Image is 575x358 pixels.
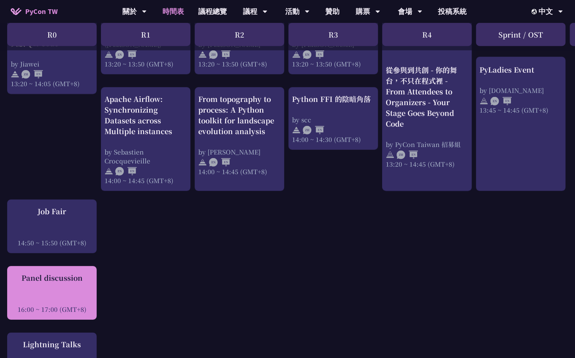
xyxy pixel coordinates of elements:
[303,126,324,134] img: ZHEN.371966e.svg
[288,23,378,46] div: R3
[198,94,281,137] div: From topography to process: A Python toolkit for landscape evolution analysis
[11,305,93,314] div: 16:00 ~ 17:00 (GMT+8)
[490,97,512,106] img: ENEN.5a408d1.svg
[209,158,230,167] img: ENEN.5a408d1.svg
[479,63,562,185] a: PyLadies Event by [DOMAIN_NAME] 13:45 ~ 14:45 (GMT+8)
[198,59,281,68] div: 13:20 ~ 13:50 (GMT+8)
[21,70,43,79] img: ZHEN.371966e.svg
[386,139,468,148] div: by PyCon Taiwan 招募組
[531,9,539,14] img: Locale Icon
[479,64,562,75] div: PyLadies Event
[476,23,565,46] div: Sprint / OST
[382,23,472,46] div: R4
[104,50,113,59] img: svg+xml;base64,PHN2ZyB4bWxucz0iaHR0cDovL3d3dy53My5vcmcvMjAwMC9zdmciIHdpZHRoPSIyNCIgaGVpZ2h0PSIyNC...
[195,23,284,46] div: R2
[11,273,93,283] div: Panel discussion
[292,50,301,59] img: svg+xml;base64,PHN2ZyB4bWxucz0iaHR0cDovL3d3dy53My5vcmcvMjAwMC9zdmciIHdpZHRoPSIyNCIgaGVpZ2h0PSIyNC...
[198,167,281,176] div: 14:00 ~ 14:45 (GMT+8)
[396,151,418,159] img: ZHEN.371966e.svg
[11,59,93,68] div: by Jiawei
[292,59,374,68] div: 13:20 ~ 13:50 (GMT+8)
[104,59,187,68] div: 13:20 ~ 13:50 (GMT+8)
[292,94,374,104] div: Python FFI 的陰暗角落
[303,50,324,59] img: ENEN.5a408d1.svg
[198,158,207,167] img: svg+xml;base64,PHN2ZyB4bWxucz0iaHR0cDovL3d3dy53My5vcmcvMjAwMC9zdmciIHdpZHRoPSIyNCIgaGVpZ2h0PSIyNC...
[4,3,65,20] a: PyCon TW
[104,94,187,185] a: Apache Airflow: Synchronizing Datasets across Multiple instances by Sebastien Crocquevieille 14:0...
[479,106,562,114] div: 13:45 ~ 14:45 (GMT+8)
[11,339,93,350] div: Lightning Talks
[386,159,468,168] div: 13:20 ~ 14:45 (GMT+8)
[104,176,187,185] div: 14:00 ~ 14:45 (GMT+8)
[292,135,374,144] div: 14:00 ~ 14:30 (GMT+8)
[25,6,58,17] span: PyCon TW
[479,86,562,95] div: by [DOMAIN_NAME]
[101,23,190,46] div: R1
[198,94,281,185] a: From topography to process: A Python toolkit for landscape evolution analysis by [PERSON_NAME] 14...
[11,238,93,247] div: 14:50 ~ 15:50 (GMT+8)
[198,147,281,156] div: by [PERSON_NAME]
[11,8,21,15] img: Home icon of PyCon TW 2025
[209,50,230,59] img: ZHEN.371966e.svg
[115,50,137,59] img: ENEN.5a408d1.svg
[115,167,137,176] img: ENEN.5a408d1.svg
[479,97,488,106] img: svg+xml;base64,PHN2ZyB4bWxucz0iaHR0cDovL3d3dy53My5vcmcvMjAwMC9zdmciIHdpZHRoPSIyNCIgaGVpZ2h0PSIyNC...
[104,147,187,165] div: by Sebastien Crocquevieille
[11,273,93,314] a: Panel discussion 16:00 ~ 17:00 (GMT+8)
[386,151,394,159] img: svg+xml;base64,PHN2ZyB4bWxucz0iaHR0cDovL3d3dy53My5vcmcvMjAwMC9zdmciIHdpZHRoPSIyNCIgaGVpZ2h0PSIyNC...
[198,50,207,59] img: svg+xml;base64,PHN2ZyB4bWxucz0iaHR0cDovL3d3dy53My5vcmcvMjAwMC9zdmciIHdpZHRoPSIyNCIgaGVpZ2h0PSIyNC...
[11,79,93,88] div: 13:20 ~ 14:05 (GMT+8)
[386,64,468,129] div: 從參與到共創 - 你的舞台，不只在程式裡 - From Attendees to Organizers - Your Stage Goes Beyond Code
[11,206,93,217] div: Job Fair
[292,115,374,124] div: by scc
[104,167,113,176] img: svg+xml;base64,PHN2ZyB4bWxucz0iaHR0cDovL3d3dy53My5vcmcvMjAwMC9zdmciIHdpZHRoPSIyNCIgaGVpZ2h0PSIyNC...
[292,94,374,144] a: Python FFI 的陰暗角落 by scc 14:00 ~ 14:30 (GMT+8)
[104,94,187,137] div: Apache Airflow: Synchronizing Datasets across Multiple instances
[7,23,97,46] div: R0
[11,70,19,79] img: svg+xml;base64,PHN2ZyB4bWxucz0iaHR0cDovL3d3dy53My5vcmcvMjAwMC9zdmciIHdpZHRoPSIyNCIgaGVpZ2h0PSIyNC...
[292,126,301,134] img: svg+xml;base64,PHN2ZyB4bWxucz0iaHR0cDovL3d3dy53My5vcmcvMjAwMC9zdmciIHdpZHRoPSIyNCIgaGVpZ2h0PSIyNC...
